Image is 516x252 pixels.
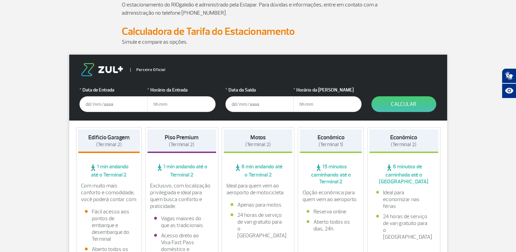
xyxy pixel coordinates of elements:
[307,219,355,232] li: Aberto todos os dias, 24h.
[293,86,362,94] label: Horário da [PERSON_NAME]
[300,163,362,185] span: 15 minutos caminhando até o Terminal 2
[96,141,122,148] span: (Terminal 2)
[147,96,216,112] input: hh:mm
[376,189,431,210] li: Ideal para economizar nas férias
[224,163,293,178] span: 6 min andando até o Terminal 2
[502,83,516,98] button: Abrir recursos assistivos.
[154,215,209,229] li: Vagas maiores do que as tradicionais.
[78,163,140,178] span: 1 min andando até o Terminal 2
[130,68,165,72] span: Parceiro Oficial
[79,63,124,76] img: logo-zul.png
[85,208,133,242] li: Fácil acesso aos pontos de embarque e desembarque do Terminal
[319,141,343,148] span: (Terminal 1)
[369,163,438,185] span: 6 minutos de caminhada até o [GEOGRAPHIC_DATA]
[303,189,359,203] p: Opção econômica para quem vem ao aeroporto.
[81,182,137,203] p: Com muito mais conforto e comodidade, você poderá contar com:
[502,68,516,83] button: Abrir tradutor de língua de sinais.
[250,134,266,141] strong: Motos
[79,96,148,112] input: dd/mm/aaaa
[307,208,355,215] li: Reserva online
[371,96,436,112] button: Calcular
[169,141,194,148] span: (Terminal 2)
[225,86,294,94] label: Data da Saída
[293,96,362,112] input: hh:mm
[390,134,417,141] strong: Econômico
[122,1,395,17] p: O estacionamento do RIOgaleão é administrado pela Estapar. Para dúvidas e informações, entre em c...
[122,38,395,46] p: Simule e compare as opções.
[226,182,290,196] p: Ideal para quem vem ao aeroporto de motocicleta.
[376,213,431,240] li: 24 horas de serviço de van gratuito para o [GEOGRAPHIC_DATA]
[88,134,130,141] strong: Edifício Garagem
[147,163,216,178] span: 1 min andando até o Terminal 2
[391,141,416,148] span: (Terminal 2)
[231,201,286,208] li: Apenas para motos.
[502,68,516,98] div: Plugin de acessibilidade da Hand Talk.
[318,134,344,141] strong: Econômico
[245,141,271,148] span: (Terminal 2)
[147,86,216,94] label: Horário da Entrada
[79,86,148,94] label: Data de Entrada
[165,134,198,141] strong: Piso Premium
[150,182,213,210] p: Exclusivo, com localização privilegiada e ideal para quem busca conforto e praticidade.
[122,25,395,38] h2: Calculadora de Tarifa do Estacionamento
[225,96,294,112] input: dd/mm/aaaa
[231,212,286,239] li: 24 horas de serviço de van gratuito para o [GEOGRAPHIC_DATA]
